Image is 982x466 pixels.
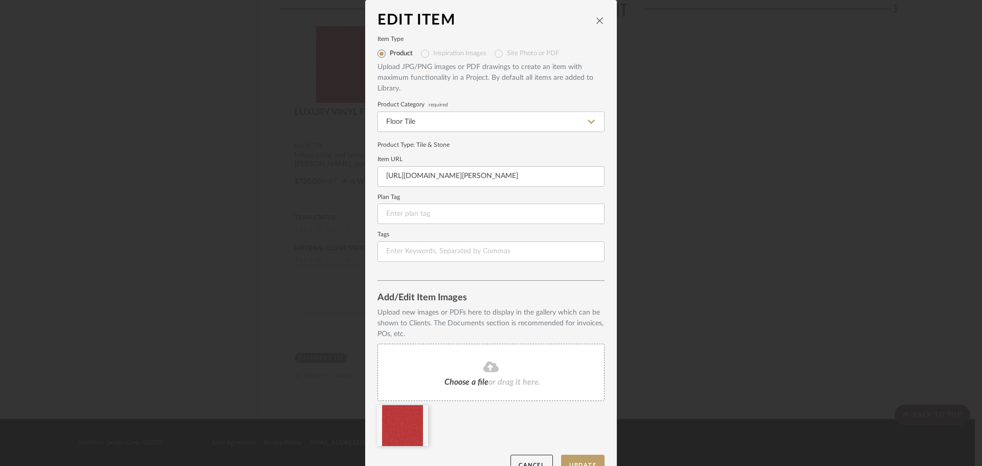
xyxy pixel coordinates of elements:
div: Upload JPG/PNG images or PDF drawings to create an item with maximum functionality in a Project. ... [377,62,605,94]
div: Product Type [377,140,605,149]
label: Product Category [377,102,605,107]
label: Tags [377,232,605,237]
label: Product [390,50,413,58]
span: Choose a file [444,378,488,386]
span: : Tile & Stone [413,142,450,148]
div: Upload new images or PDFs here to display in the gallery which can be shown to Clients. The Docum... [377,307,605,340]
input: Enter plan tag [377,204,605,224]
div: Edit Item [377,12,595,29]
input: Enter Keywords, Separated by Commas [377,241,605,262]
button: close [595,16,605,25]
span: required [429,103,448,107]
span: or drag it here. [488,378,541,386]
input: Enter URL [377,166,605,187]
mat-radio-group: Select item type [377,46,605,62]
label: Item Type [377,37,605,42]
label: Plan Tag [377,195,605,200]
label: Item URL [377,157,605,162]
input: Type a category to search and select [377,112,605,132]
div: Add/Edit Item Images [377,293,605,303]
